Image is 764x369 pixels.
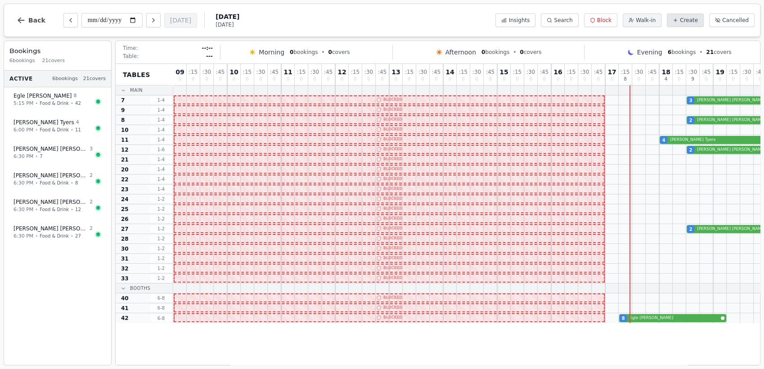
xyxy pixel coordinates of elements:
span: 0 [481,49,485,55]
span: 0 [290,49,293,55]
span: Main [130,87,143,94]
span: Insights [508,17,530,24]
span: 12 [337,69,346,75]
span: 1 - 2 [150,275,172,282]
span: 1 - 4 [150,186,172,193]
span: Active [9,75,33,82]
span: 1 - 2 [150,245,172,252]
span: 6:30 PM [13,233,33,240]
span: 6 - 8 [150,305,172,311]
span: : 30 [310,69,319,75]
span: 7 [40,153,42,160]
span: 1 - 4 [150,156,172,163]
span: 0 [435,77,437,81]
span: Food & Drink [40,180,69,186]
span: Search [554,17,572,24]
span: 8 [75,180,78,186]
span: 8 [73,92,76,100]
span: [DATE] [216,21,239,28]
span: : 30 [688,69,697,75]
span: Food & Drink [40,206,69,213]
span: 31 [121,255,129,262]
span: 0 [421,77,424,81]
span: : 45 [702,69,710,75]
span: 2 [90,225,93,233]
span: Create [680,17,698,24]
span: : 45 [216,69,225,75]
span: 42 [121,315,129,322]
span: : 45 [432,69,440,75]
span: 0 [678,77,680,81]
span: 0 [273,77,275,81]
span: 4 [662,137,665,144]
span: [PERSON_NAME] Tyers [13,119,74,126]
span: 0 [557,77,559,81]
span: 18 [661,69,670,75]
span: 0 [381,77,383,81]
span: : 15 [459,69,467,75]
span: 17 [607,69,616,75]
span: Egle [PERSON_NAME] [629,315,719,321]
span: 1 - 4 [150,126,172,133]
span: Time: [123,45,138,52]
span: 0 [246,77,248,81]
span: 3 [689,97,692,104]
span: 1 - 2 [150,206,172,212]
span: 2 [689,147,692,153]
span: Booths [130,285,150,292]
span: : 15 [189,69,198,75]
span: : 30 [418,69,427,75]
span: : 15 [513,69,521,75]
button: Cancelled [709,13,755,27]
button: Next day [146,13,161,27]
span: : 45 [486,69,494,75]
span: 6 - 8 [150,295,172,301]
span: 26 [121,216,129,223]
span: • [71,180,73,186]
span: 1 - 4 [150,166,172,173]
span: 1 - 4 [150,117,172,123]
span: [PERSON_NAME] [PERSON_NAME] [13,198,88,206]
span: covers [706,49,731,56]
span: 21 [121,156,129,163]
span: 1 - 6 [150,146,172,153]
span: 15 [499,69,508,75]
span: 0 [192,77,194,81]
span: 0 [233,77,235,81]
button: Block [584,13,617,27]
span: [DATE] [216,12,239,21]
span: bookings [481,49,509,56]
span: 0 [597,77,599,81]
span: 2 [689,117,692,124]
span: 30 [121,245,129,252]
span: 0 [328,49,332,55]
span: • [35,100,38,107]
span: : 30 [526,69,535,75]
span: 0 [570,77,572,81]
span: 13 [391,69,400,75]
span: 21 covers [83,75,106,83]
span: 0 [529,77,532,81]
span: 8 [624,77,626,81]
span: Evening [637,48,662,57]
span: 0 [219,77,221,81]
span: Tables [123,70,150,79]
span: • [35,180,38,186]
span: [PERSON_NAME] [PERSON_NAME] [13,225,88,232]
span: 0 [503,77,505,81]
span: 0 [745,77,748,81]
button: [PERSON_NAME] [PERSON_NAME]26:30 PM•Food & Drink•27 [8,220,108,245]
span: 1 - 2 [150,255,172,262]
span: 1 - 2 [150,216,172,222]
button: [DATE] [164,13,197,27]
span: : 30 [580,69,589,75]
span: : 15 [243,69,252,75]
span: 1 - 2 [150,235,172,242]
span: 0 [705,77,707,81]
span: 0 [449,77,451,81]
span: 14 [445,69,454,75]
button: Search [541,13,578,27]
span: : 15 [567,69,575,75]
button: [PERSON_NAME] Tyers46:00 PM•Food & Drink•11 [8,114,108,139]
span: : 15 [351,69,360,75]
